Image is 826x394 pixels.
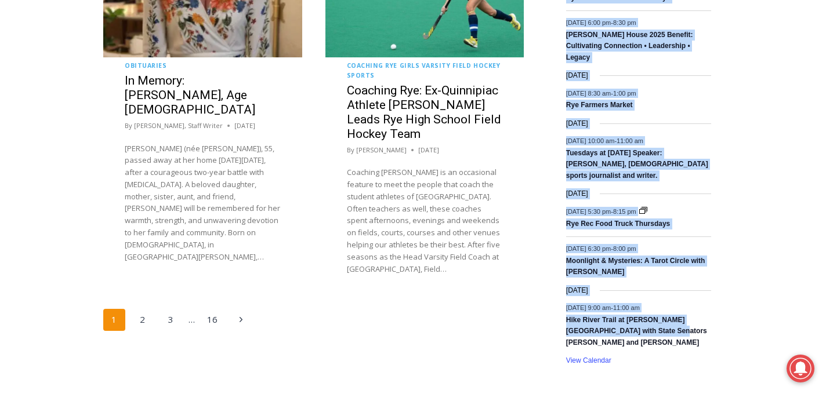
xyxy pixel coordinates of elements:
[566,207,611,214] span: [DATE] 5:30 pm
[347,71,375,79] a: Sports
[566,245,611,252] span: [DATE] 6:30 pm
[613,245,636,252] span: 8:00 pm
[566,19,611,26] span: [DATE] 6:00 pm
[9,116,148,143] h4: [PERSON_NAME] Read Sanctuary Fall Fest: [DATE]
[566,137,615,144] span: [DATE] 10:00 am
[135,98,140,110] div: 6
[202,309,224,331] a: 16
[125,143,281,263] p: [PERSON_NAME] (née [PERSON_NAME]), 55, passed away at her home [DATE][DATE], after a courageous t...
[566,89,611,96] span: [DATE] 8:30 am
[613,304,640,311] span: 11:00 am
[566,149,708,181] a: Tuesdays at [DATE] Speaker: [PERSON_NAME], [DEMOGRAPHIC_DATA] sports journalist and writer.
[125,74,255,116] a: In Memory: [PERSON_NAME], Age [DEMOGRAPHIC_DATA]
[566,70,588,81] time: [DATE]
[566,316,707,348] a: Hike River Trail at [PERSON_NAME][GEOGRAPHIC_DATA] with State Senators [PERSON_NAME] and [PERSON_...
[279,112,562,144] a: Intern @ [DOMAIN_NAME]
[132,309,154,331] a: 2
[566,356,611,365] a: View Calendar
[566,220,670,229] a: Rye Rec Food Truck Thursdays
[347,83,501,141] a: Coaching Rye: Ex-Quinnipiac Athlete [PERSON_NAME] Leads Rye High School Field Hockey Team
[566,19,636,26] time: -
[121,34,162,95] div: Birds of Prey: Falcon and hawk demos
[234,121,255,131] time: [DATE]
[347,166,503,275] p: Coaching [PERSON_NAME] is an occasional feature to meet the people that coach the student athlete...
[566,137,643,144] time: -
[103,309,524,331] nav: Page navigation
[347,145,354,155] span: By
[566,89,636,96] time: -
[121,98,126,110] div: 2
[134,121,223,130] a: [PERSON_NAME], Staff Writer
[613,207,636,214] span: 8:15 pm
[566,207,638,214] time: -
[617,137,643,144] span: 11:00 am
[293,1,548,112] div: "I learned about the history of a place I’d honestly never considered even as a resident of [GEOG...
[566,101,633,110] a: Rye Farmers Market
[160,309,182,331] a: 3
[125,61,166,70] a: Obituaries
[1,115,168,144] a: [PERSON_NAME] Read Sanctuary Fall Fest: [DATE]
[613,89,636,96] span: 1:00 pm
[566,31,693,63] a: [PERSON_NAME] House 2025 Benefit: Cultivating Connection • Leadership • Legacy
[566,304,611,311] span: [DATE] 9:00 am
[566,304,640,311] time: -
[613,19,636,26] span: 8:30 pm
[189,310,195,330] span: …
[566,118,588,129] time: [DATE]
[566,257,705,277] a: Moonlight & Mysteries: A Tarot Circle with [PERSON_NAME]
[418,145,439,155] time: [DATE]
[129,98,132,110] div: /
[347,61,397,70] a: Coaching Rye
[400,61,501,70] a: Girls Varsity Field Hockey
[103,309,125,331] span: 1
[125,121,132,131] span: By
[303,115,538,141] span: Intern @ [DOMAIN_NAME]
[566,245,636,252] time: -
[356,145,407,154] a: [PERSON_NAME]
[566,188,588,199] time: [DATE]
[566,285,588,296] time: [DATE]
